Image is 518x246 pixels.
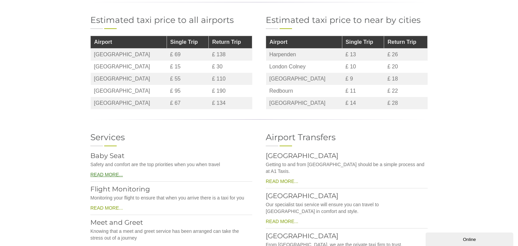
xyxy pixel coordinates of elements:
[91,97,167,109] td: [GEOGRAPHIC_DATA]
[266,16,428,24] h2: Estimated taxi price to near by cities
[90,133,252,142] h2: Services
[266,36,342,49] th: Airport
[342,97,384,109] td: £ 14
[384,36,428,49] th: Return Trip
[384,73,428,85] td: £ 18
[209,49,252,61] td: £ 138
[91,61,167,73] td: [GEOGRAPHIC_DATA]
[90,185,150,193] a: Flight Monitoring
[342,36,384,49] th: Single Trip
[91,73,167,85] td: [GEOGRAPHIC_DATA]
[384,97,428,109] td: £ 28
[342,73,384,85] td: £ 9
[167,36,208,49] th: Single Trip
[90,218,143,226] a: Meet and Greet
[90,159,252,170] p: Safety and comfort are the top priorities when you when travel
[90,152,124,160] a: Baby Seat
[209,36,252,49] th: Return Trip
[209,97,252,109] td: £ 134
[167,85,208,97] td: £ 95
[90,205,123,211] a: READ MORE...
[209,85,252,97] td: £ 190
[342,61,384,73] td: £ 10
[91,85,167,97] td: [GEOGRAPHIC_DATA]
[266,85,342,97] td: Redbourn
[384,49,428,61] td: £ 26
[91,36,167,49] th: Airport
[266,199,428,216] p: Our specialist taxi service will ensure you can travel to [GEOGRAPHIC_DATA] in comfort and style.
[384,61,428,73] td: £ 20
[209,61,252,73] td: £ 30
[167,73,208,85] td: £ 55
[266,73,342,85] td: [GEOGRAPHIC_DATA]
[209,73,252,85] td: £ 110
[342,85,384,97] td: £ 11
[167,49,208,61] td: £ 69
[91,49,167,61] td: [GEOGRAPHIC_DATA]
[266,219,298,224] a: READ MORE...
[266,232,338,240] a: [GEOGRAPHIC_DATA]
[384,85,428,97] td: £ 22
[266,97,342,109] td: [GEOGRAPHIC_DATA]
[266,133,428,142] h2: Airport Transfers
[167,97,208,109] td: £ 67
[266,49,342,61] td: Harpenden
[266,159,428,176] p: Getting to and from [GEOGRAPHIC_DATA] should be a simple process and at A1 Taxis.
[342,49,384,61] td: £ 13
[266,152,338,160] a: [GEOGRAPHIC_DATA]
[426,231,515,246] iframe: chat widget
[167,61,208,73] td: £ 15
[90,193,252,203] p: Monitoring your flight to ensure that when you arrive there is a taxi for you
[266,61,342,73] td: London Colney
[266,179,298,184] a: READ MORE...
[90,226,252,243] p: Knowing that a meet and greet service has been arranged can take the stress out of a journey
[266,192,338,200] a: [GEOGRAPHIC_DATA]
[90,172,123,177] a: READ MORE...
[90,16,252,24] h2: Estimated taxi price to all airports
